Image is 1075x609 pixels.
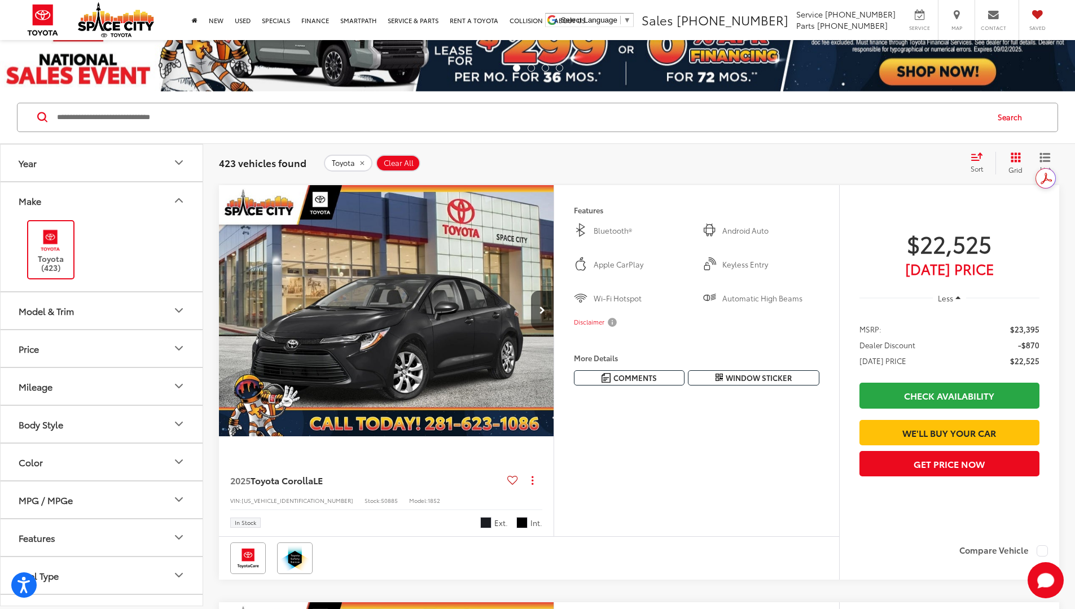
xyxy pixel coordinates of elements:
[172,156,186,169] div: Year
[365,496,381,505] span: Stock:
[594,293,691,304] span: Wi-Fi Hotspot
[933,288,967,309] button: Less
[230,474,503,487] a: 2025Toyota CorollaLE
[1,519,204,556] button: FeaturesFeatures
[19,419,63,430] div: Body Style
[574,354,819,362] h4: More Details
[965,152,995,174] button: Select sort value
[907,24,932,32] span: Service
[1,368,204,405] button: MileageMileage
[677,11,788,29] span: [PHONE_NUMBER]
[523,470,542,490] button: Actions
[381,496,398,505] span: 50885
[530,518,542,528] span: Int.
[1028,562,1064,598] svg: Start Chat
[1,182,204,219] button: MakeMake
[218,185,555,437] img: 2025 Toyota Corolla LE
[232,545,264,572] img: Toyota Care
[796,8,823,20] span: Service
[796,20,815,31] span: Parts
[1,330,204,367] button: PricePrice
[56,104,987,131] input: Search by Make, Model, or Keyword
[602,373,611,383] img: Comments
[19,532,55,543] div: Features
[1018,339,1039,350] span: -$870
[1039,164,1051,174] span: List
[19,570,59,581] div: Fuel Type
[480,517,492,528] span: Midnight Black Metallic
[78,2,154,37] img: Space City Toyota
[859,263,1039,274] span: [DATE] Price
[938,293,953,303] span: Less
[428,496,440,505] span: 1852
[172,417,186,431] div: Body Style
[620,16,621,24] span: ​
[532,476,533,485] span: dropdown dots
[624,16,631,24] span: ▼
[1025,24,1050,32] span: Saved
[1,144,204,181] button: YearYear
[574,206,819,214] h4: Features
[251,474,313,487] span: Toyota Corolla
[19,343,39,354] div: Price
[859,383,1039,408] a: Check Availability
[574,318,604,327] span: Disclaimer
[859,451,1039,476] button: Get Price Now
[230,474,251,487] span: 2025
[35,227,66,253] img: Space City Toyota in Humble, TX)
[574,370,685,385] button: Comments
[313,474,323,487] span: LE
[944,24,969,32] span: Map
[172,304,186,317] div: Model & Trim
[494,518,508,528] span: Ext.
[817,20,888,31] span: [PHONE_NUMBER]
[561,16,631,24] a: Select Language​
[1031,152,1059,174] button: List View
[172,493,186,506] div: MPG / MPGe
[324,155,372,172] button: remove Toyota
[722,259,819,270] span: Keyless Entry
[19,494,73,505] div: MPG / MPGe
[859,323,881,335] span: MSRP:
[172,531,186,544] div: Features
[859,420,1039,445] a: We'll Buy Your Car
[19,305,74,316] div: Model & Trim
[959,545,1048,557] label: Compare Vehicle
[1,481,204,518] button: MPG / MPGeMPG / MPGe
[172,194,186,207] div: Make
[235,520,256,525] span: In Stock
[376,155,420,172] button: Clear All
[594,259,691,270] span: Apple CarPlay
[688,370,819,385] button: Window Sticker
[1,292,204,329] button: Model & TrimModel & Trim
[19,381,52,392] div: Mileage
[1010,355,1039,366] span: $22,525
[172,379,186,393] div: Mileage
[722,293,819,304] span: Automatic High Beams
[594,225,691,236] span: Bluetooth®
[1,557,204,594] button: Fuel TypeFuel Type
[859,355,906,366] span: [DATE] PRICE
[574,310,619,334] button: Disclaimer
[981,24,1006,32] span: Contact
[172,568,186,582] div: Fuel Type
[28,227,74,273] label: Toyota (423)
[859,229,1039,257] span: $22,525
[642,11,673,29] span: Sales
[516,517,528,528] span: Black
[971,164,983,173] span: Sort
[613,373,657,383] span: Comments
[716,373,723,382] i: Window Sticker
[825,8,896,20] span: [PHONE_NUMBER]
[409,496,428,505] span: Model:
[218,185,555,437] a: 2025 Toyota Corolla LE2025 Toyota Corolla LE2025 Toyota Corolla LE2025 Toyota Corolla LE
[172,341,186,355] div: Price
[19,195,41,206] div: Make
[332,159,355,168] span: Toyota
[726,373,792,383] span: Window Sticker
[242,496,353,505] span: [US_VEHICLE_IDENTIFICATION_NUMBER]
[230,496,242,505] span: VIN:
[19,457,43,467] div: Color
[1008,165,1023,174] span: Grid
[219,156,306,169] span: 423 vehicles found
